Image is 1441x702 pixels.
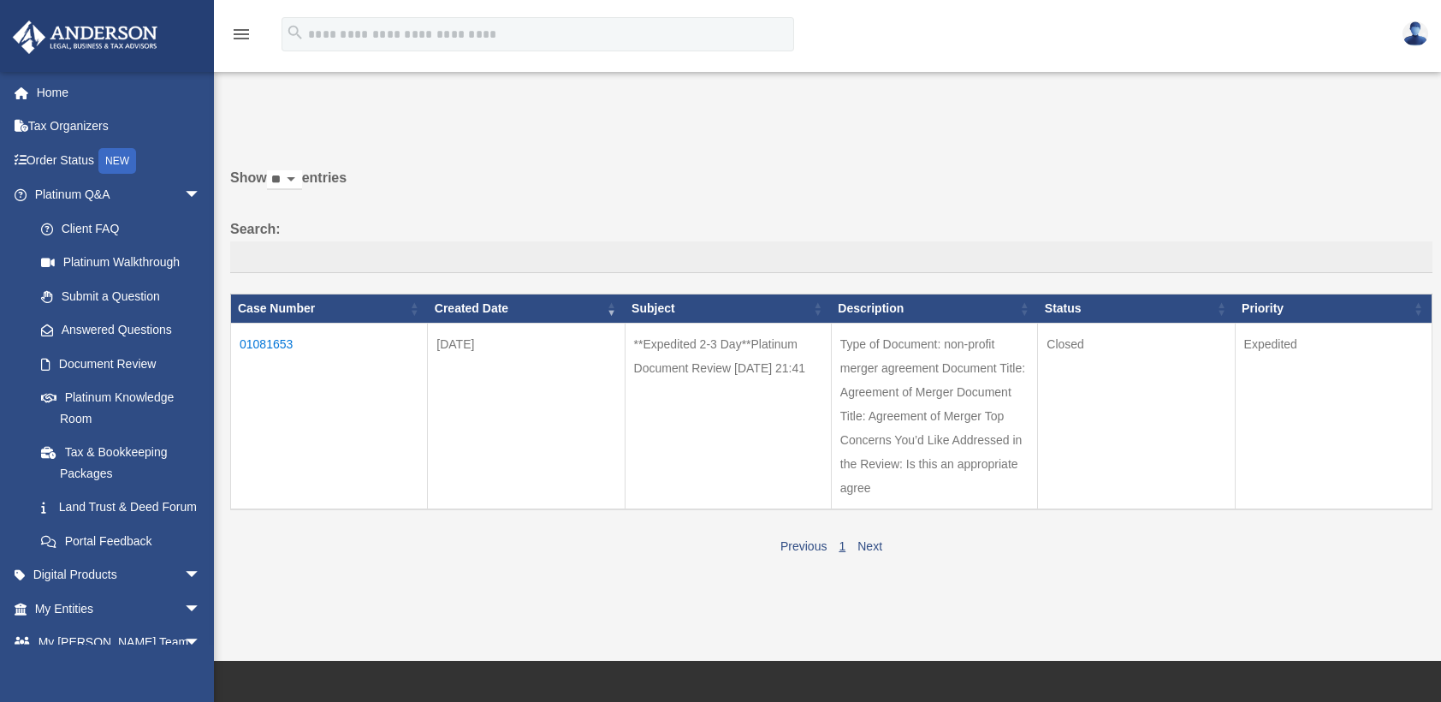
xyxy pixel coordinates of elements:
[24,524,218,558] a: Portal Feedback
[12,626,227,660] a: My [PERSON_NAME] Teamarrow_drop_down
[184,558,218,593] span: arrow_drop_down
[24,313,210,348] a: Answered Questions
[24,347,218,381] a: Document Review
[625,294,831,324] th: Subject: activate to sort column ascending
[1038,324,1235,510] td: Closed
[24,436,218,491] a: Tax & Bookkeeping Packages
[230,217,1432,274] label: Search:
[24,211,218,246] a: Client FAQ
[1038,294,1235,324] th: Status: activate to sort column ascending
[286,23,305,42] i: search
[230,241,1432,274] input: Search:
[24,381,218,436] a: Platinum Knowledge Room
[184,592,218,627] span: arrow_drop_down
[231,324,428,510] td: 01081653
[24,246,218,280] a: Platinum Walkthrough
[230,166,1432,207] label: Show entries
[231,294,428,324] th: Case Number: activate to sort column ascending
[625,324,831,510] td: **Expedited 2-3 Day**Platinum Document Review [DATE] 21:41
[24,491,218,525] a: Land Trust & Deed Forum
[184,178,218,213] span: arrow_drop_down
[839,539,845,553] a: 1
[1402,21,1428,46] img: User Pic
[12,558,227,592] a: Digital Productsarrow_drop_down
[12,178,218,212] a: Platinum Q&Aarrow_drop_down
[231,30,252,45] a: menu
[428,324,625,510] td: [DATE]
[780,539,827,553] a: Previous
[857,539,882,553] a: Next
[267,170,302,190] select: Showentries
[8,21,163,54] img: Anderson Advisors Platinum Portal
[184,626,218,661] span: arrow_drop_down
[428,294,625,324] th: Created Date: activate to sort column ascending
[231,24,252,45] i: menu
[12,592,227,626] a: My Entitiesarrow_drop_down
[831,324,1038,510] td: Type of Document: non-profit merger agreement Document Title: Agreement of Merger Document Title:...
[24,279,218,313] a: Submit a Question
[12,75,227,110] a: Home
[12,110,227,144] a: Tax Organizers
[831,294,1038,324] th: Description: activate to sort column ascending
[1235,324,1432,510] td: Expedited
[1235,294,1432,324] th: Priority: activate to sort column ascending
[12,143,227,178] a: Order StatusNEW
[98,148,136,174] div: NEW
